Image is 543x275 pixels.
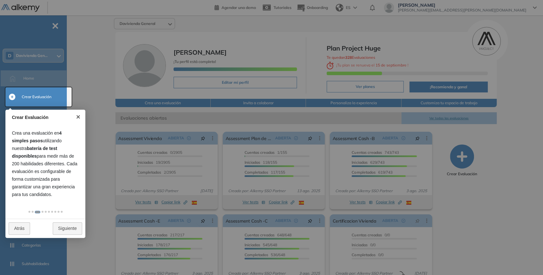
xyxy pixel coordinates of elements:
[9,222,30,235] a: Atrás
[12,146,57,159] b: batería de test disponibles
[12,130,77,197] span: Crea una evaluación en utilizando nuestra para medir más de 200 habilidades diferentes. Cada eval...
[12,114,72,121] div: Crear Evaluación
[12,130,62,143] b: 4 simples pasos
[71,110,85,124] a: ×
[53,222,82,235] a: Siguiente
